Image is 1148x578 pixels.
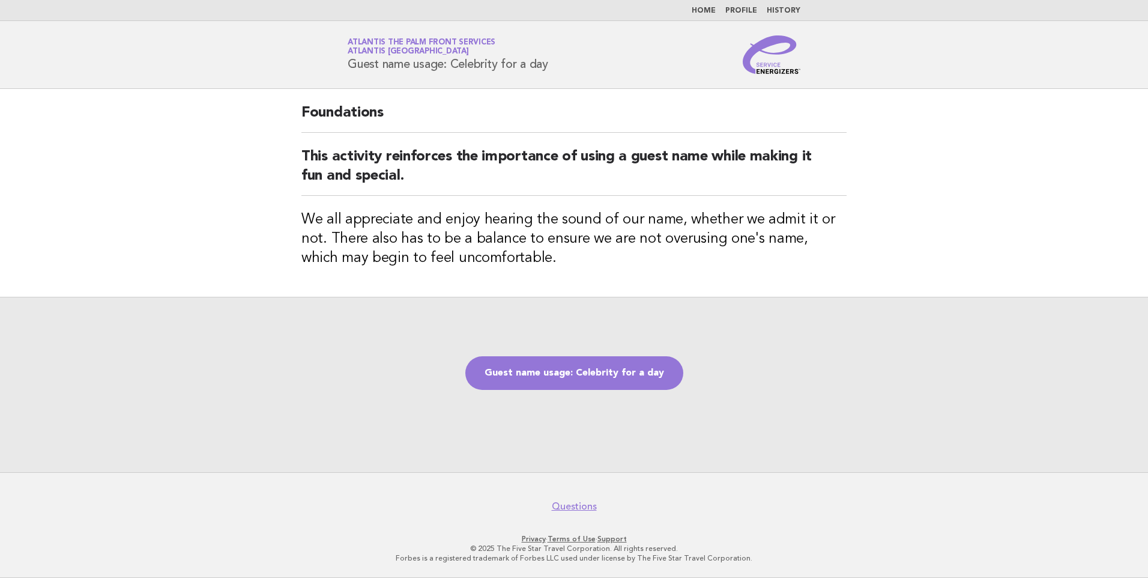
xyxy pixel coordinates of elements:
[301,103,847,133] h2: Foundations
[465,356,683,390] a: Guest name usage: Celebrity for a day
[348,39,548,70] h1: Guest name usage: Celebrity for a day
[552,500,597,513] a: Questions
[597,535,627,543] a: Support
[301,147,847,196] h2: This activity reinforces the importance of using a guest name while making it fun and special.
[548,535,596,543] a: Terms of Use
[348,48,469,56] span: Atlantis [GEOGRAPHIC_DATA]
[743,35,800,74] img: Service Energizers
[692,7,716,14] a: Home
[207,534,941,544] p: · ·
[301,210,847,268] h3: We all appreciate and enjoy hearing the sound of our name, whether we admit it or not. There also...
[725,7,757,14] a: Profile
[348,38,495,55] a: Atlantis The Palm Front ServicesAtlantis [GEOGRAPHIC_DATA]
[767,7,800,14] a: History
[207,553,941,563] p: Forbes is a registered trademark of Forbes LLC used under license by The Five Star Travel Corpora...
[207,544,941,553] p: © 2025 The Five Star Travel Corporation. All rights reserved.
[522,535,546,543] a: Privacy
